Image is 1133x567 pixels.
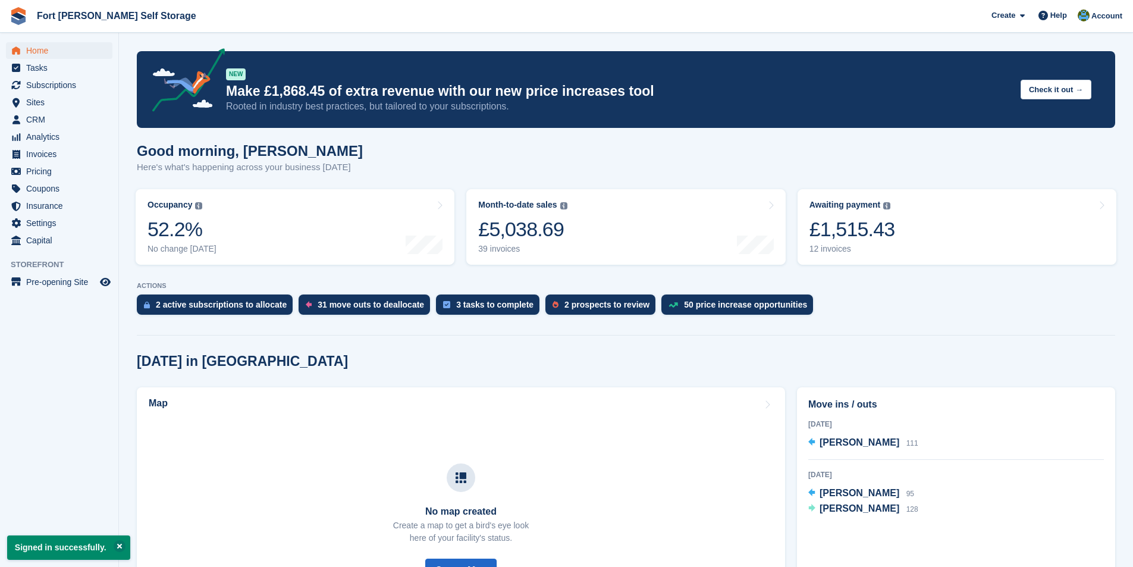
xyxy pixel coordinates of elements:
[26,215,98,231] span: Settings
[7,535,130,560] p: Signed in successfully.
[393,519,529,544] p: Create a map to get a bird's eye look here of your facility's status.
[553,301,558,308] img: prospect-51fa495bee0391a8d652442698ab0144808aea92771e9ea1ae160a38d050c398.svg
[137,282,1115,290] p: ACTIONS
[142,48,225,116] img: price-adjustments-announcement-icon-8257ccfd72463d97f412b2fc003d46551f7dbcb40ab6d574587a9cd5c0d94...
[26,274,98,290] span: Pre-opening Site
[456,472,466,483] img: map-icn-33ee37083ee616e46c38cad1a60f524a97daa1e2b2c8c0bc3eb3415660979fc1.svg
[809,200,881,210] div: Awaiting payment
[808,419,1104,430] div: [DATE]
[443,301,450,308] img: task-75834270c22a3079a89374b754ae025e5fb1db73e45f91037f5363f120a921f8.svg
[6,129,112,145] a: menu
[98,275,112,289] a: Preview store
[26,180,98,197] span: Coupons
[808,397,1104,412] h2: Move ins / outs
[26,146,98,162] span: Invoices
[6,111,112,128] a: menu
[906,490,914,498] span: 95
[545,295,661,321] a: 2 prospects to review
[156,300,287,309] div: 2 active subscriptions to allocate
[137,295,299,321] a: 2 active subscriptions to allocate
[26,94,98,111] span: Sites
[668,302,678,308] img: price_increase_opportunities-93ffe204e8149a01c8c9dc8f82e8f89637d9d84a8eef4429ea346261dce0b2c0.svg
[906,505,918,513] span: 128
[809,244,895,254] div: 12 invoices
[195,202,202,209] img: icon-info-grey-7440780725fd019a000dd9b08b2336e03edf1995a4989e88bcd33f0948082b44.svg
[26,77,98,93] span: Subscriptions
[6,59,112,76] a: menu
[26,59,98,76] span: Tasks
[26,198,98,214] span: Insurance
[1050,10,1067,21] span: Help
[456,300,533,309] div: 3 tasks to complete
[11,259,118,271] span: Storefront
[137,161,363,174] p: Here's what's happening across your business [DATE]
[226,100,1011,113] p: Rooted in industry best practices, but tailored to your subscriptions.
[26,129,98,145] span: Analytics
[808,436,918,451] a: [PERSON_NAME] 111
[136,189,454,265] a: Occupancy 52.2% No change [DATE]
[808,486,914,502] a: [PERSON_NAME] 95
[6,94,112,111] a: menu
[478,200,557,210] div: Month-to-date sales
[564,300,649,309] div: 2 prospects to review
[820,437,899,447] span: [PERSON_NAME]
[478,244,567,254] div: 39 invoices
[26,232,98,249] span: Capital
[906,439,918,447] span: 111
[6,274,112,290] a: menu
[436,295,545,321] a: 3 tasks to complete
[318,300,424,309] div: 31 move outs to deallocate
[820,488,899,498] span: [PERSON_NAME]
[684,300,807,309] div: 50 price increase opportunities
[26,111,98,128] span: CRM
[1078,10,1090,21] img: Alex
[26,42,98,59] span: Home
[137,143,363,159] h1: Good morning, [PERSON_NAME]
[6,42,112,59] a: menu
[6,77,112,93] a: menu
[147,244,216,254] div: No change [DATE]
[820,503,899,513] span: [PERSON_NAME]
[808,502,918,517] a: [PERSON_NAME] 128
[809,217,895,242] div: £1,515.43
[147,200,192,210] div: Occupancy
[306,301,312,308] img: move_outs_to_deallocate_icon-f764333ba52eb49d3ac5e1228854f67142a1ed5810a6f6cc68b1a99e826820c5.svg
[26,163,98,180] span: Pricing
[1091,10,1122,22] span: Account
[32,6,201,26] a: Fort [PERSON_NAME] Self Storage
[6,198,112,214] a: menu
[10,7,27,25] img: stora-icon-8386f47178a22dfd0bd8f6a31ec36ba5ce8667c1dd55bd0f319d3a0aa187defe.svg
[6,180,112,197] a: menu
[393,506,529,517] h3: No map created
[147,217,216,242] div: 52.2%
[6,163,112,180] a: menu
[299,295,436,321] a: 31 move outs to deallocate
[226,83,1011,100] p: Make £1,868.45 of extra revenue with our new price increases tool
[466,189,785,265] a: Month-to-date sales £5,038.69 39 invoices
[6,146,112,162] a: menu
[808,469,1104,480] div: [DATE]
[883,202,890,209] img: icon-info-grey-7440780725fd019a000dd9b08b2336e03edf1995a4989e88bcd33f0948082b44.svg
[991,10,1015,21] span: Create
[6,215,112,231] a: menu
[226,68,246,80] div: NEW
[137,353,348,369] h2: [DATE] in [GEOGRAPHIC_DATA]
[144,301,150,309] img: active_subscription_to_allocate_icon-d502201f5373d7db506a760aba3b589e785aa758c864c3986d89f69b8ff3...
[661,295,819,321] a: 50 price increase opportunities
[1021,80,1091,99] button: Check it out →
[798,189,1116,265] a: Awaiting payment £1,515.43 12 invoices
[478,217,567,242] div: £5,038.69
[149,398,168,409] h2: Map
[6,232,112,249] a: menu
[560,202,567,209] img: icon-info-grey-7440780725fd019a000dd9b08b2336e03edf1995a4989e88bcd33f0948082b44.svg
